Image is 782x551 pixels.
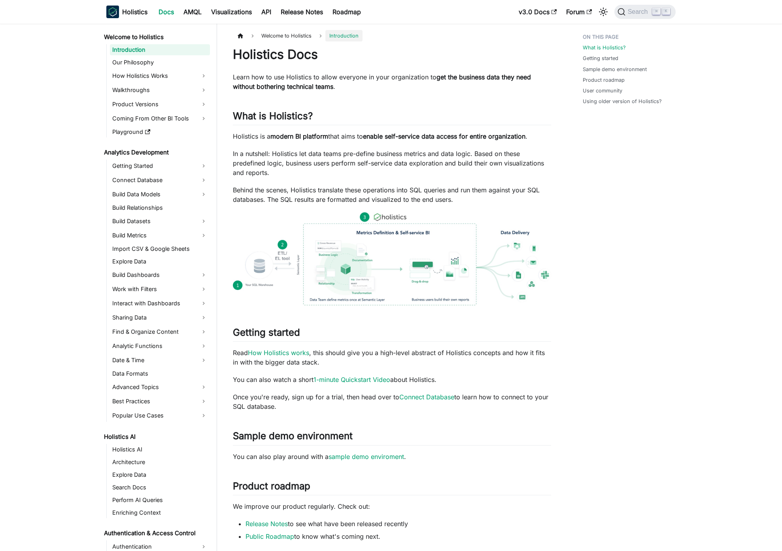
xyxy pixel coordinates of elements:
p: Read , this should give you a high-level abstract of Holistics concepts and how it fits in with t... [233,348,551,367]
a: Our Philosophy [110,57,210,68]
a: Sample demo environment [583,66,647,73]
a: Authentication & Access Control [102,528,210,539]
a: Sharing Data [110,311,210,324]
a: Getting Started [110,160,210,172]
p: In a nutshell: Holistics let data teams pre-define business metrics and data logic. Based on thes... [233,149,551,177]
h2: What is Holistics? [233,110,551,125]
a: Getting started [583,55,618,62]
p: Behind the scenes, Holistics translate these operations into SQL queries and run them against you... [233,185,551,204]
button: Search (Command+K) [614,5,676,19]
a: Product Versions [110,98,210,111]
a: Import CSV & Google Sheets [110,243,210,254]
a: Welcome to Holistics [102,32,210,43]
span: Welcome to Holistics [257,30,315,41]
a: What is Holistics? [583,44,626,51]
a: Build Metrics [110,229,210,242]
a: Find & Organize Content [110,325,210,338]
a: Build Data Models [110,188,210,201]
img: How Holistics fits in your Data Stack [233,212,551,305]
a: Data Formats [110,368,210,379]
strong: enable self-service data access for entire organization [363,132,525,140]
h2: Getting started [233,327,551,342]
a: HolisticsHolistics [106,6,147,18]
li: to see what have been released recently [246,519,551,528]
kbd: ⌘ [652,8,660,15]
a: Public Roadmap [246,532,294,540]
a: AMQL [179,6,206,18]
a: Analytics Development [102,147,210,158]
a: Search Docs [110,482,210,493]
a: Product roadmap [583,76,625,84]
a: Architecture [110,457,210,468]
img: Holistics [106,6,119,18]
a: Home page [233,30,248,41]
h2: Sample demo environment [233,430,551,445]
h2: Product roadmap [233,480,551,495]
a: User community [583,87,622,94]
a: How Holistics works [248,349,309,357]
a: Holistics AI [110,444,210,455]
span: Introduction [325,30,363,41]
a: Release Notes [276,6,328,18]
a: Using older version of Holistics? [583,98,662,105]
a: Interact with Dashboards [110,297,210,310]
a: Release Notes [246,520,288,528]
a: Forum [561,6,597,18]
a: Roadmap [328,6,366,18]
strong: modern BI platform [270,132,328,140]
a: Build Dashboards [110,269,210,281]
a: Analytic Functions [110,340,210,352]
a: sample demo enviroment [329,453,404,461]
a: Walkthroughs [110,84,210,96]
p: We improve our product regularly. Check out: [233,502,551,511]
a: Docs [154,6,179,18]
a: Perform AI Queries [110,495,210,506]
a: Explore Data [110,256,210,267]
b: Holistics [122,7,147,17]
a: 1-minute Quickstart Video [314,376,390,384]
a: Introduction [110,44,210,55]
a: API [257,6,276,18]
a: Connect Database [399,393,454,401]
a: Visualizations [206,6,257,18]
a: Explore Data [110,469,210,480]
p: Once you're ready, sign up for a trial, then head over to to learn how to connect to your SQL dat... [233,392,551,411]
a: Popular Use Cases [110,409,210,422]
nav: Docs sidebar [98,24,217,551]
a: Connect Database [110,174,210,186]
p: You can also play around with a . [233,452,551,461]
a: v3.0 Docs [514,6,561,18]
span: Search [625,8,653,15]
p: Learn how to use Holistics to allow everyone in your organization to . [233,72,551,91]
a: Best Practices [110,395,210,408]
h1: Holistics Docs [233,47,551,62]
button: Switch between dark and light mode (currently light mode) [597,6,610,18]
a: Work with Filters [110,283,210,295]
a: Enriching Context [110,507,210,518]
a: Build Relationships [110,202,210,213]
a: How Holistics Works [110,70,210,82]
li: to know what's coming next. [246,532,551,541]
kbd: K [662,8,670,15]
a: Date & Time [110,354,210,367]
a: Playground [110,126,210,137]
nav: Breadcrumbs [233,30,551,41]
p: Holistics is a that aims to . [233,132,551,141]
a: Holistics AI [102,431,210,442]
p: You can also watch a short about Holistics. [233,375,551,384]
a: Build Datasets [110,215,210,228]
a: Coming From Other BI Tools [110,112,210,125]
a: Advanced Topics [110,381,210,393]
